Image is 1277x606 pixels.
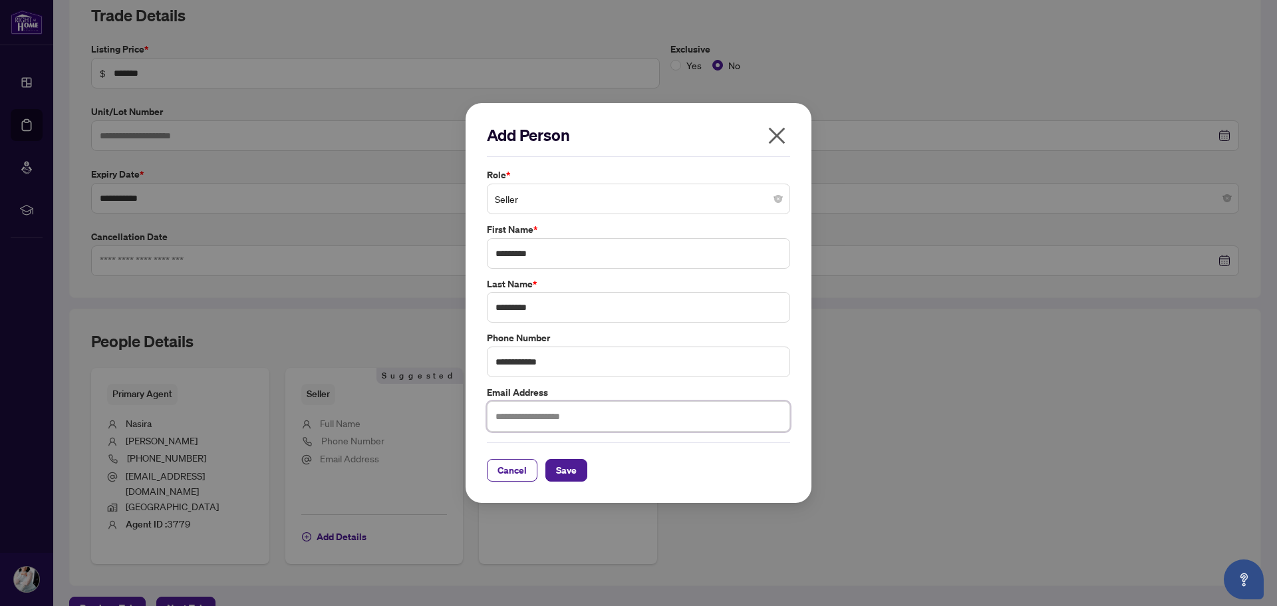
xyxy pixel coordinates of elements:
h2: Add Person [487,124,790,146]
button: Cancel [487,459,537,482]
span: Save [556,460,577,481]
button: Open asap [1224,559,1264,599]
label: Role [487,168,790,182]
label: Last Name [487,277,790,291]
label: Phone Number [487,331,790,345]
label: Email Address [487,385,790,400]
span: Seller [495,186,782,212]
span: close-circle [774,195,782,203]
span: Cancel [497,460,527,481]
label: First Name [487,222,790,237]
button: Save [545,459,587,482]
span: close [766,125,787,146]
